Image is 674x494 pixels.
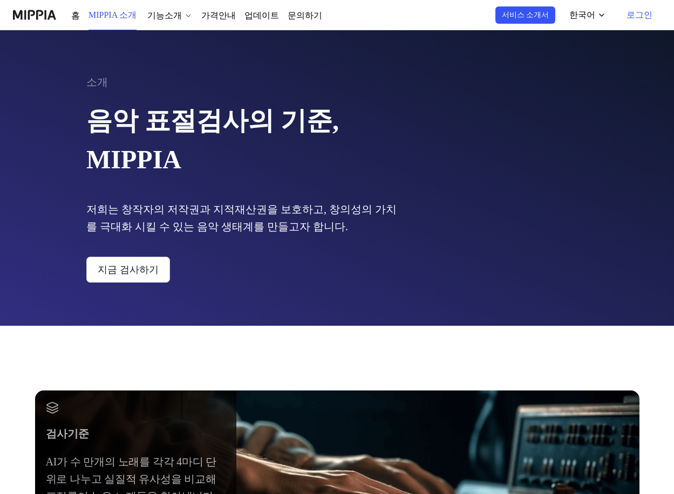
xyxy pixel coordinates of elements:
[271,9,301,22] a: 문의하기
[86,101,399,179] div: 음악 표절검사의 기준, MIPPIA
[193,9,223,22] a: 가격안내
[71,9,79,22] a: 홈
[46,425,226,442] div: 검사기준
[567,4,616,26] button: 한국어
[87,1,133,30] a: MIPPIA 소개
[141,9,176,22] div: 기능소개
[574,9,601,22] div: 한국어
[86,257,588,283] a: 지금 검사하기
[86,257,163,283] button: 지금 검사하기
[508,6,562,24] button: 서비스 소개서
[141,9,185,22] button: 기능소개
[86,73,588,91] div: 소개
[232,9,262,22] a: 업데이트
[86,201,399,235] div: 저희는 창작자의 저작권과 지적재산권을 보호하고, 창의성의 가치를 극대화 시킬 수 있는 음악 생태계를 만들고자 합니다.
